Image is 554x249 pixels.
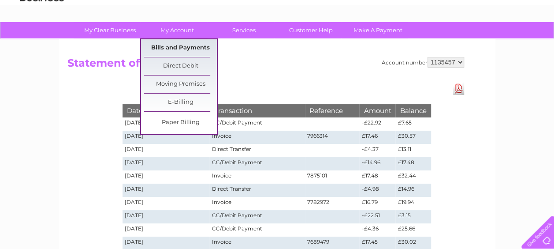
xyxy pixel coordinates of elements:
[388,4,449,15] a: 0333 014 3131
[395,144,431,157] td: £13.11
[395,104,431,117] th: Balance
[209,144,305,157] td: Direct Transfer
[19,23,64,50] img: logo.png
[69,5,486,43] div: Clear Business is a trading name of Verastar Limited (registered in [GEOGRAPHIC_DATA] No. 3667643...
[209,157,305,170] td: CC/Debit Payment
[208,22,280,38] a: Services
[359,131,395,144] td: £17.46
[123,197,210,210] td: [DATE]
[399,38,416,44] a: Water
[209,223,305,237] td: CC/Debit Payment
[123,104,210,117] th: Date
[209,104,305,117] th: Transaction
[395,223,431,237] td: £25.66
[123,157,210,170] td: [DATE]
[67,57,464,74] h2: Statement of Accounts
[453,82,464,95] a: Download Pdf
[305,197,360,210] td: 7782972
[209,210,305,223] td: CC/Debit Payment
[359,210,395,223] td: -£22.51
[382,57,464,68] div: Account number
[395,184,431,197] td: £14.96
[144,114,217,132] a: Paper Billing
[144,75,217,93] a: Moving Premises
[495,38,517,44] a: Contact
[305,170,360,184] td: 7875101
[359,144,395,157] td: -£4.37
[209,117,305,131] td: CC/Debit Payment
[359,104,395,117] th: Amount
[477,38,490,44] a: Blog
[359,184,395,197] td: -£4.98
[123,144,210,157] td: [DATE]
[395,170,431,184] td: £32.44
[359,117,395,131] td: -£22.92
[209,131,305,144] td: Invoice
[359,223,395,237] td: -£4.36
[123,117,210,131] td: [DATE]
[395,210,431,223] td: £3.15
[446,38,472,44] a: Telecoms
[209,197,305,210] td: Invoice
[144,39,217,57] a: Bills and Payments
[209,170,305,184] td: Invoice
[144,94,217,111] a: E-Billing
[525,38,546,44] a: Log out
[123,210,210,223] td: [DATE]
[123,131,210,144] td: [DATE]
[359,197,395,210] td: £16.79
[123,170,210,184] td: [DATE]
[123,184,210,197] td: [DATE]
[74,22,146,38] a: My Clear Business
[359,157,395,170] td: -£14.96
[123,223,210,237] td: [DATE]
[359,170,395,184] td: £17.48
[305,131,360,144] td: 7966314
[421,38,440,44] a: Energy
[209,184,305,197] td: Direct Transfer
[395,117,431,131] td: £7.65
[141,22,213,38] a: My Account
[395,197,431,210] td: £19.94
[395,157,431,170] td: £17.48
[144,57,217,75] a: Direct Debit
[395,131,431,144] td: £30.57
[275,22,347,38] a: Customer Help
[342,22,414,38] a: Make A Payment
[305,104,360,117] th: Reference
